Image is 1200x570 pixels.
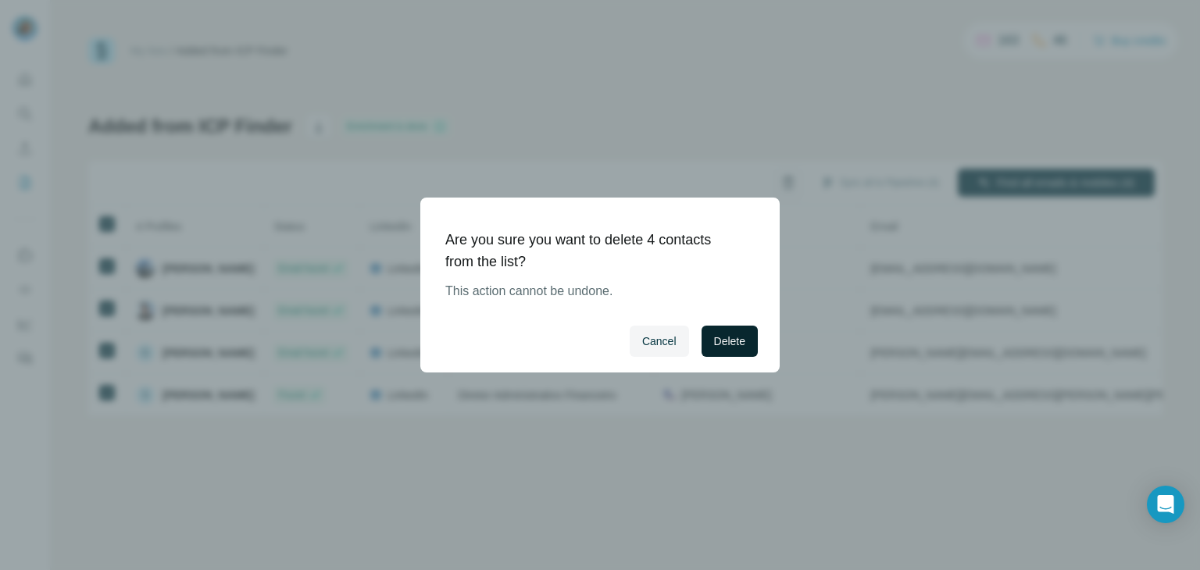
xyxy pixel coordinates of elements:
h1: Are you sure you want to delete 4 contacts from the list? [445,229,742,273]
span: Cancel [642,333,677,349]
button: Delete [702,326,758,357]
p: This action cannot be undone. [445,282,742,301]
div: Open Intercom Messenger [1147,486,1184,523]
span: Delete [714,333,745,349]
button: Cancel [630,326,689,357]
